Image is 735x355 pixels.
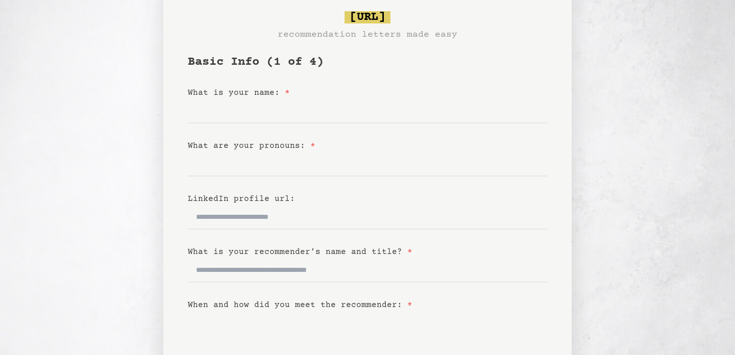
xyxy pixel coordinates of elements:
[188,300,412,310] label: When and how did you meet the recommender:
[188,194,295,204] label: LinkedIn profile url:
[278,28,457,42] h3: recommendation letters made easy
[345,11,390,23] span: [URL]
[188,247,412,257] label: What is your recommender’s name and title?
[188,54,547,70] h1: Basic Info (1 of 4)
[188,88,290,97] label: What is your name:
[188,141,315,150] label: What are your pronouns:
